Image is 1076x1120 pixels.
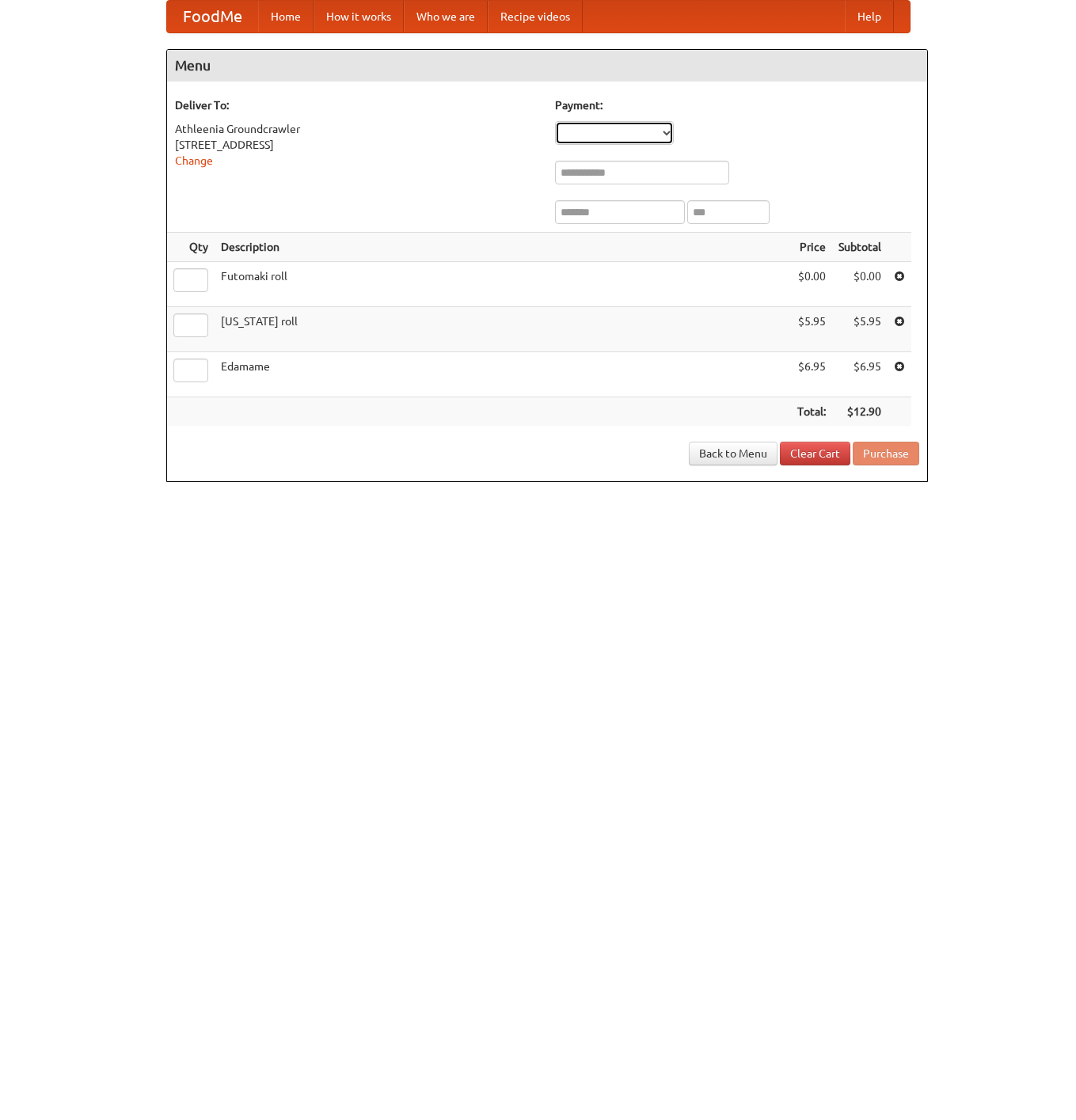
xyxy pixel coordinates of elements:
h5: Deliver To: [175,97,539,113]
div: [STREET_ADDRESS] [175,137,539,153]
a: Help [845,1,894,32]
th: Qty [167,233,215,262]
a: How it works [314,1,404,32]
td: Edamame [215,352,791,397]
td: $5.95 [832,307,888,352]
a: Recipe videos [488,1,583,32]
a: Who we are [404,1,488,32]
td: [US_STATE] roll [215,307,791,352]
a: Home [258,1,314,32]
th: Price [791,233,832,262]
a: Clear Cart [780,442,850,465]
td: $6.95 [832,352,888,397]
th: Total: [791,397,832,427]
td: $6.95 [791,352,832,397]
td: $5.95 [791,307,832,352]
td: $0.00 [791,262,832,307]
h5: Payment: [555,97,919,113]
th: $12.90 [832,397,888,427]
a: FoodMe [167,1,258,32]
th: Subtotal [832,233,888,262]
a: Back to Menu [689,442,778,465]
h4: Menu [167,50,927,82]
button: Purchase [853,442,919,465]
a: Change [175,154,213,167]
th: Description [215,233,791,262]
td: Futomaki roll [215,262,791,307]
td: $0.00 [832,262,888,307]
div: Athleenia Groundcrawler [175,121,539,137]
